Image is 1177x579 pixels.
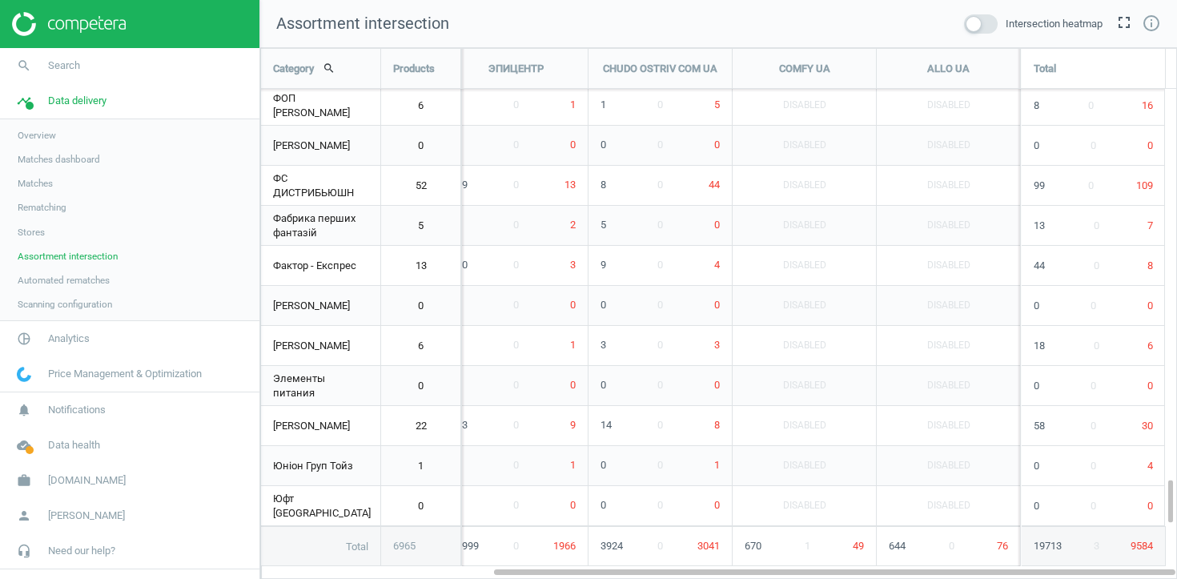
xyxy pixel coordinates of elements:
[1034,419,1045,433] span: 58
[1147,219,1153,233] span: 7
[314,54,344,82] button: search
[261,126,380,166] div: [PERSON_NAME]
[513,99,519,111] span: 0
[9,501,39,531] i: person
[18,201,66,214] span: Rematching
[381,486,460,526] a: 0
[9,50,39,81] i: search
[261,246,380,286] div: Фактор - Експрес
[18,298,112,311] span: Scanning configuration
[733,49,876,89] div: COMFY UA
[1147,339,1153,353] span: 6
[381,446,460,486] a: 1
[261,486,383,526] div: Юфт [GEOGRAPHIC_DATA]
[783,406,826,445] span: Disabled
[714,299,720,311] span: 0
[276,14,449,33] span: Assortment intersection
[570,99,576,111] span: 1
[1094,339,1099,353] span: 0
[513,539,519,553] span: 0
[714,419,720,431] span: 8
[877,49,1020,89] div: ALLO UA
[570,499,576,511] span: 0
[745,539,761,553] span: 670
[601,299,606,311] span: 0
[564,179,576,191] span: 13
[783,86,826,125] span: Disabled
[805,539,810,553] span: 1
[1034,499,1039,513] span: 0
[261,527,380,567] div: Total
[783,246,826,285] span: Disabled
[714,139,720,151] span: 0
[48,438,100,452] span: Data health
[48,367,202,381] span: Price Management & Optimization
[714,499,720,511] span: 0
[1131,539,1153,553] span: 9584
[783,206,826,245] span: Disabled
[949,539,954,553] span: 0
[570,139,576,151] span: 0
[381,49,460,89] div: Products
[1147,459,1153,473] span: 4
[381,366,460,406] a: 0
[997,539,1008,553] span: 76
[381,206,460,246] a: 5
[513,139,519,151] span: 0
[1034,339,1045,353] span: 18
[261,166,380,206] div: ФС ДИСТРИБЬЮШН
[381,246,460,286] a: 13
[601,99,606,111] span: 1
[1091,139,1096,153] span: 0
[48,509,125,523] span: [PERSON_NAME]
[927,446,970,485] span: Disabled
[261,286,380,326] div: [PERSON_NAME]
[48,58,80,73] span: Search
[1088,99,1094,113] span: 0
[657,459,663,471] span: 0
[657,179,663,191] span: 0
[601,139,606,151] span: 0
[853,539,864,553] span: 49
[381,126,460,166] a: 0
[1147,139,1153,153] span: 0
[261,446,380,486] div: Юніон Груп Тойз
[1147,299,1153,313] span: 0
[553,539,576,553] span: 1966
[657,419,663,431] span: 0
[1034,219,1045,233] span: 13
[927,246,970,285] span: Disabled
[1147,259,1153,273] span: 8
[1142,14,1161,33] i: info_outline
[513,299,519,311] span: 0
[889,539,906,553] span: 644
[9,536,39,566] i: headset_mic
[381,166,460,206] a: 52
[1115,13,1134,32] i: fullscreen
[783,286,826,325] span: Disabled
[927,326,970,365] span: Disabled
[1091,419,1096,433] span: 0
[48,473,126,488] span: [DOMAIN_NAME]
[1034,459,1039,473] span: 0
[1034,379,1039,393] span: 0
[18,129,56,142] span: Overview
[714,99,720,111] span: 5
[1091,299,1096,313] span: 0
[261,366,380,406] div: Элементы питания
[18,274,110,287] span: Automated rematches
[714,459,720,471] span: 1
[17,367,31,382] img: wGWNvw8QSZomAAAAABJRU5ErkJggg==
[601,219,606,231] span: 5
[9,465,39,496] i: work
[570,299,576,311] span: 0
[48,332,90,346] span: Analytics
[1022,49,1165,89] div: Total
[48,403,106,417] span: Notifications
[714,339,720,351] span: 3
[657,379,663,391] span: 0
[1136,179,1153,193] span: 109
[657,219,663,231] span: 0
[570,379,576,391] span: 0
[1094,219,1099,233] span: 0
